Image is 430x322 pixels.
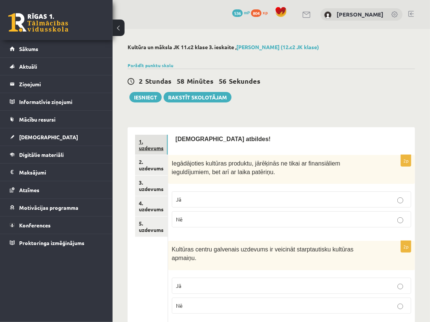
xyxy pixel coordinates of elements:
[176,216,183,223] span: Nē
[135,155,168,175] a: 2. uzdevums
[219,77,226,85] span: 56
[135,176,168,196] a: 3. uzdevums
[19,239,84,246] span: Proktoringa izmēģinājums
[8,13,68,32] a: Rīgas 1. Tālmācības vidusskola
[324,11,332,19] img: Bruno Trukšāns
[164,92,232,102] a: Rakstīt skolotājam
[397,284,403,290] input: Jā
[19,187,39,193] span: Atzīmes
[251,9,262,17] span: 804
[19,75,103,93] legend: Ziņojumi
[19,134,78,140] span: [DEMOGRAPHIC_DATA]
[10,199,103,216] a: Motivācijas programma
[19,204,78,211] span: Motivācijas programma
[135,217,168,237] a: 5. uzdevums
[10,181,103,199] a: Atzīmes
[337,11,383,18] a: [PERSON_NAME]
[128,62,173,68] a: Parādīt punktu skalu
[401,241,411,253] p: 2p
[236,44,319,50] a: [PERSON_NAME] (12.c2 JK klase)
[263,9,268,15] span: xp
[187,77,213,85] span: Minūtes
[19,222,51,229] span: Konferences
[19,93,103,110] legend: Informatīvie ziņojumi
[19,164,103,181] legend: Maksājumi
[10,128,103,146] a: [DEMOGRAPHIC_DATA]
[19,45,38,52] span: Sākums
[244,9,250,15] span: mP
[401,155,411,167] p: 2p
[135,196,168,217] a: 4. uzdevums
[10,217,103,234] a: Konferences
[19,116,56,123] span: Mācību resursi
[397,197,403,203] input: Jā
[10,58,103,75] a: Aktuāli
[10,234,103,251] a: Proktoringa izmēģinājums
[10,146,103,163] a: Digitālie materiāli
[176,196,181,203] span: Jā
[176,282,181,289] span: Jā
[10,111,103,128] a: Mācību resursi
[10,93,103,110] a: Informatīvie ziņojumi
[145,77,171,85] span: Stundas
[19,63,37,70] span: Aktuāli
[129,92,162,102] button: Iesniegt
[397,304,403,310] input: Nē
[397,217,403,223] input: Nē
[229,77,260,85] span: Sekundes
[10,40,103,57] a: Sākums
[139,77,143,85] span: 2
[177,77,184,85] span: 58
[19,151,64,158] span: Digitālie materiāli
[128,44,415,50] h2: Kultūra un māksla JK 11.c2 klase 3. ieskaite ,
[172,160,340,175] span: Iegādājoties kultūras produktu, jārēķinās ne tikai ar finansiāliem ieguldījumiem, bet arī ar laik...
[176,302,183,309] span: Nē
[251,9,271,15] a: 804 xp
[10,164,103,181] a: Maksājumi
[135,135,168,155] a: 1. uzdevums
[232,9,243,17] span: 536
[232,9,250,15] a: 536 mP
[172,246,354,261] span: Kultūras centru galvenais uzdevums ir veicināt starptautisku kultūras apmaiņu.
[10,75,103,93] a: Ziņojumi
[176,136,271,142] span: [DEMOGRAPHIC_DATA] atbildes!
